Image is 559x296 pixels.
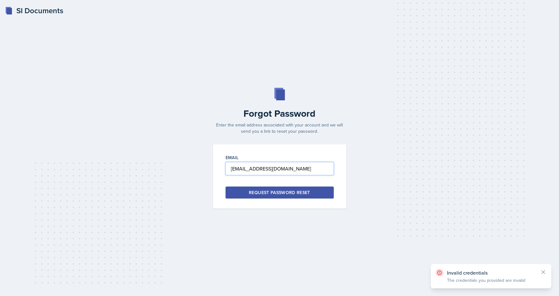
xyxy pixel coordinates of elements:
[447,277,535,283] p: The credentials you provided are invalid
[226,154,239,161] label: Email
[209,108,350,119] h2: Forgot Password
[249,189,310,196] div: Request Password Reset
[447,270,535,276] p: Invalid credentials
[209,122,350,134] p: Enter the email address associated with your account and we will send you a link to reset your pa...
[5,5,63,16] a: SI Documents
[226,187,334,198] button: Request Password Reset
[226,162,334,175] input: Email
